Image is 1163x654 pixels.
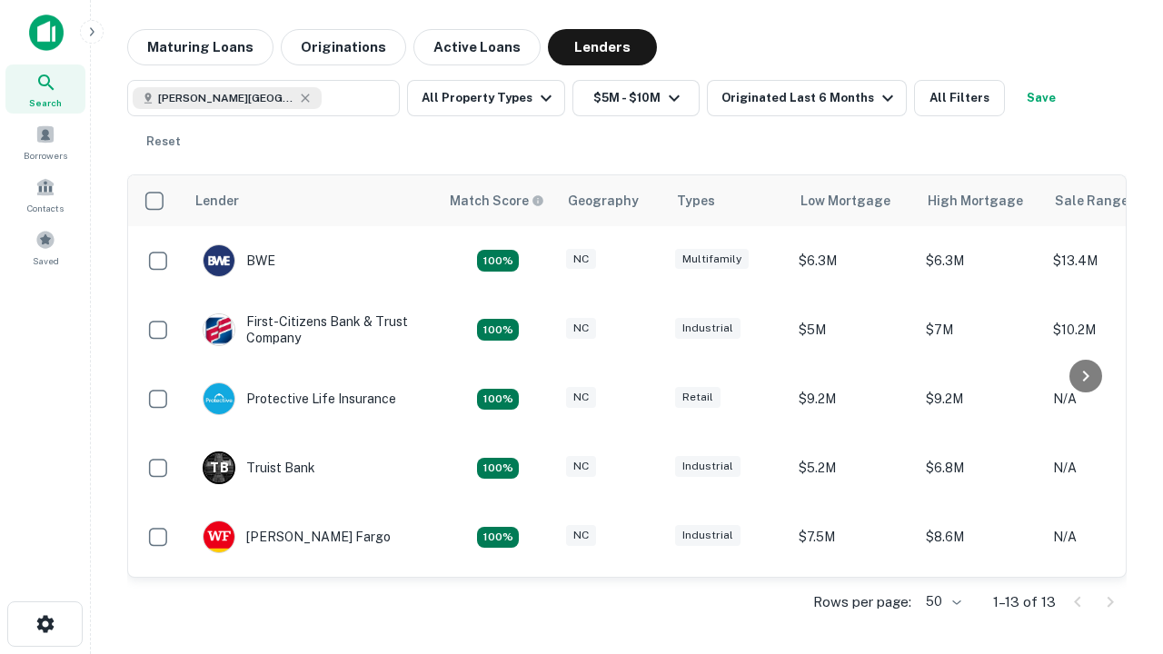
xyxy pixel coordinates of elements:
div: Matching Properties: 2, hasApolloMatch: undefined [477,527,519,549]
div: Types [677,190,715,212]
button: Originations [281,29,406,65]
button: Save your search to get updates of matches that match your search criteria. [1012,80,1070,116]
td: $9.2M [790,364,917,433]
div: Industrial [675,456,741,477]
div: NC [566,249,596,270]
th: Types [666,175,790,226]
p: Rows per page: [813,591,911,613]
span: Saved [33,253,59,268]
iframe: Chat Widget [1072,451,1163,538]
button: Lenders [548,29,657,65]
button: Originated Last 6 Months [707,80,907,116]
td: $5.2M [790,433,917,502]
td: $6.3M [917,226,1044,295]
div: Matching Properties: 2, hasApolloMatch: undefined [477,389,519,411]
img: picture [204,314,234,345]
td: $7.5M [790,502,917,571]
div: Capitalize uses an advanced AI algorithm to match your search with the best lender. The match sco... [450,191,544,211]
td: $7M [917,295,1044,364]
p: 1–13 of 13 [993,591,1056,613]
div: Industrial [675,525,741,546]
th: High Mortgage [917,175,1044,226]
div: Lender [195,190,239,212]
td: $8.6M [917,502,1044,571]
th: Geography [557,175,666,226]
img: picture [204,383,234,414]
div: NC [566,387,596,408]
div: NC [566,525,596,546]
img: picture [204,521,234,552]
th: Lender [184,175,439,226]
td: $5M [790,295,917,364]
img: picture [204,245,234,276]
div: Originated Last 6 Months [721,87,899,109]
div: Industrial [675,318,741,339]
div: Geography [568,190,639,212]
div: NC [566,318,596,339]
div: [PERSON_NAME] Fargo [203,520,391,553]
span: [PERSON_NAME][GEOGRAPHIC_DATA], [GEOGRAPHIC_DATA] [158,90,294,106]
button: All Property Types [407,80,565,116]
div: Matching Properties: 2, hasApolloMatch: undefined [477,250,519,272]
th: Capitalize uses an advanced AI algorithm to match your search with the best lender. The match sco... [439,175,557,226]
td: $8.8M [917,571,1044,640]
div: 50 [919,589,964,615]
div: First-citizens Bank & Trust Company [203,313,421,346]
div: BWE [203,244,275,277]
td: $9.2M [917,364,1044,433]
div: NC [566,456,596,477]
a: Search [5,64,85,114]
button: Maturing Loans [127,29,273,65]
span: Contacts [27,201,64,215]
div: Retail [675,387,721,408]
button: All Filters [914,80,1005,116]
td: $6.3M [790,226,917,295]
td: $8.8M [790,571,917,640]
a: Contacts [5,170,85,219]
button: $5M - $10M [572,80,700,116]
button: Reset [134,124,193,160]
p: T B [210,459,228,478]
div: Protective Life Insurance [203,382,396,415]
div: Matching Properties: 2, hasApolloMatch: undefined [477,319,519,341]
div: Matching Properties: 3, hasApolloMatch: undefined [477,458,519,480]
div: Truist Bank [203,451,315,484]
img: capitalize-icon.png [29,15,64,51]
div: Multifamily [675,249,749,270]
span: Borrowers [24,148,67,163]
a: Saved [5,223,85,272]
div: Low Mortgage [800,190,890,212]
span: Search [29,95,62,110]
div: High Mortgage [928,190,1023,212]
button: Active Loans [413,29,541,65]
td: $6.8M [917,433,1044,502]
h6: Match Score [450,191,541,211]
div: Sale Range [1055,190,1128,212]
a: Borrowers [5,117,85,166]
th: Low Mortgage [790,175,917,226]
